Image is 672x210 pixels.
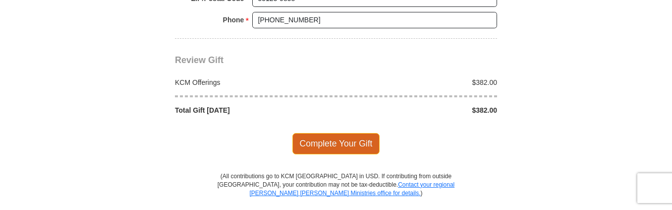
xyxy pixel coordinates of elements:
a: Contact your regional [PERSON_NAME] [PERSON_NAME] Ministries office for details. [249,181,454,197]
span: Review Gift [175,55,224,65]
div: Total Gift [DATE] [170,105,336,115]
div: $382.00 [336,105,503,115]
span: Complete Your Gift [292,133,380,154]
div: KCM Offerings [170,77,336,87]
strong: Phone [223,13,244,27]
div: $382.00 [336,77,503,87]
